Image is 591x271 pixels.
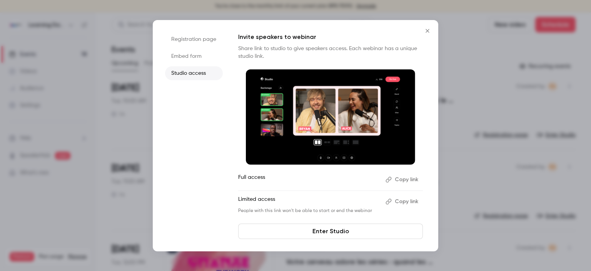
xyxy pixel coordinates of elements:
img: Invite speakers to webinar [246,69,415,165]
div: Domaine [40,45,59,50]
div: Domaine: [DOMAIN_NAME] [20,20,87,26]
div: v 4.0.25 [22,12,38,19]
button: Copy link [382,173,423,186]
p: People with this link won't be able to start or end the webinar [238,208,379,214]
p: Limited access [238,195,379,208]
li: Studio access [165,66,223,80]
div: Mots-clés [96,45,118,50]
img: logo_orange.svg [12,12,18,19]
img: website_grey.svg [12,20,18,26]
img: tab_domain_overview_orange.svg [31,45,37,51]
img: tab_keywords_by_traffic_grey.svg [87,45,93,51]
li: Registration page [165,32,223,46]
button: Copy link [382,195,423,208]
p: Full access [238,173,379,186]
a: Enter Studio [238,224,423,239]
p: Invite speakers to webinar [238,32,423,42]
button: Close [420,23,435,39]
p: Share link to studio to give speakers access. Each webinar has a unique studio link. [238,45,423,60]
li: Embed form [165,49,223,63]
